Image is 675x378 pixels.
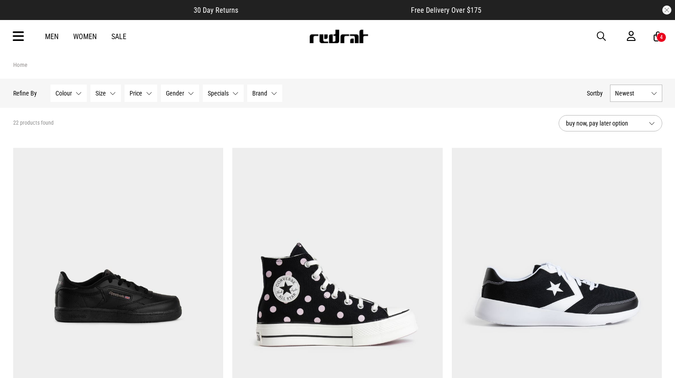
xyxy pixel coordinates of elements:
span: Newest [615,90,647,97]
a: Home [13,61,27,68]
span: Size [95,90,106,97]
button: buy now, pay later option [559,115,662,131]
button: Colour [50,85,87,102]
a: 4 [654,32,662,41]
a: Men [45,32,59,41]
button: Sortby [587,88,603,99]
button: Price [125,85,157,102]
span: Specials [208,90,229,97]
span: Price [130,90,142,97]
span: by [597,90,603,97]
iframe: Customer reviews powered by Trustpilot [256,5,393,15]
button: Brand [247,85,282,102]
button: Gender [161,85,199,102]
span: Gender [166,90,184,97]
img: Redrat logo [309,30,369,43]
div: 4 [660,34,663,40]
button: Newest [610,85,662,102]
p: Refine By [13,90,37,97]
span: Colour [55,90,72,97]
span: Brand [252,90,267,97]
a: Women [73,32,97,41]
span: 30 Day Returns [194,6,238,15]
button: Size [90,85,121,102]
span: Free Delivery Over $175 [411,6,481,15]
a: Sale [111,32,126,41]
button: Specials [203,85,244,102]
span: buy now, pay later option [566,118,641,129]
span: 22 products found [13,120,54,127]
